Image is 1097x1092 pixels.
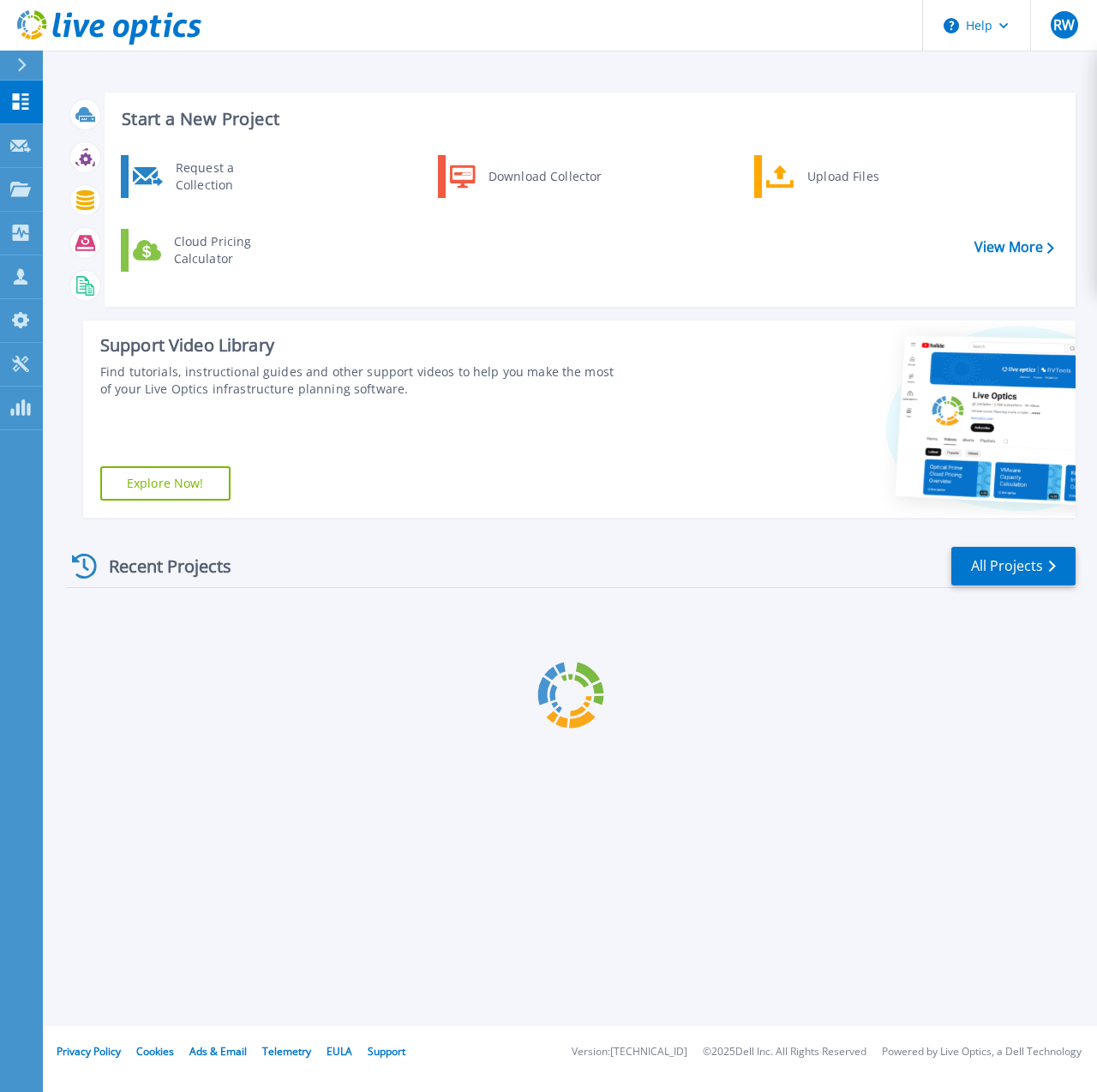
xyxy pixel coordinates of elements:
a: Ads & Email [189,1044,247,1059]
a: Privacy Policy [57,1044,121,1059]
li: Version: [TECHNICAL_ID] [572,1047,687,1058]
a: Download Collector [438,155,614,198]
div: Find tutorials, instructional guides and other support videos to help you make the most of your L... [100,363,616,398]
div: Request a Collection [167,159,292,194]
h3: Start a New Project [122,110,1053,129]
a: Telemetry [262,1044,311,1059]
a: View More [974,239,1054,255]
a: Explore Now! [100,466,231,501]
a: EULA [327,1044,352,1059]
div: Support Video Library [100,334,616,357]
span: RW [1053,18,1075,32]
a: All Projects [951,547,1076,585]
li: Powered by Live Optics, a Dell Technology [882,1047,1082,1058]
a: Cookies [136,1044,174,1059]
div: Recent Projects [66,545,255,587]
div: Cloud Pricing Calculator [165,233,292,267]
div: Download Collector [480,159,609,194]
div: Upload Files [799,159,926,194]
a: Cloud Pricing Calculator [121,229,297,272]
a: Upload Files [754,155,930,198]
li: © 2025 Dell Inc. All Rights Reserved [703,1047,866,1058]
a: Support [368,1044,405,1059]
a: Request a Collection [121,155,297,198]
